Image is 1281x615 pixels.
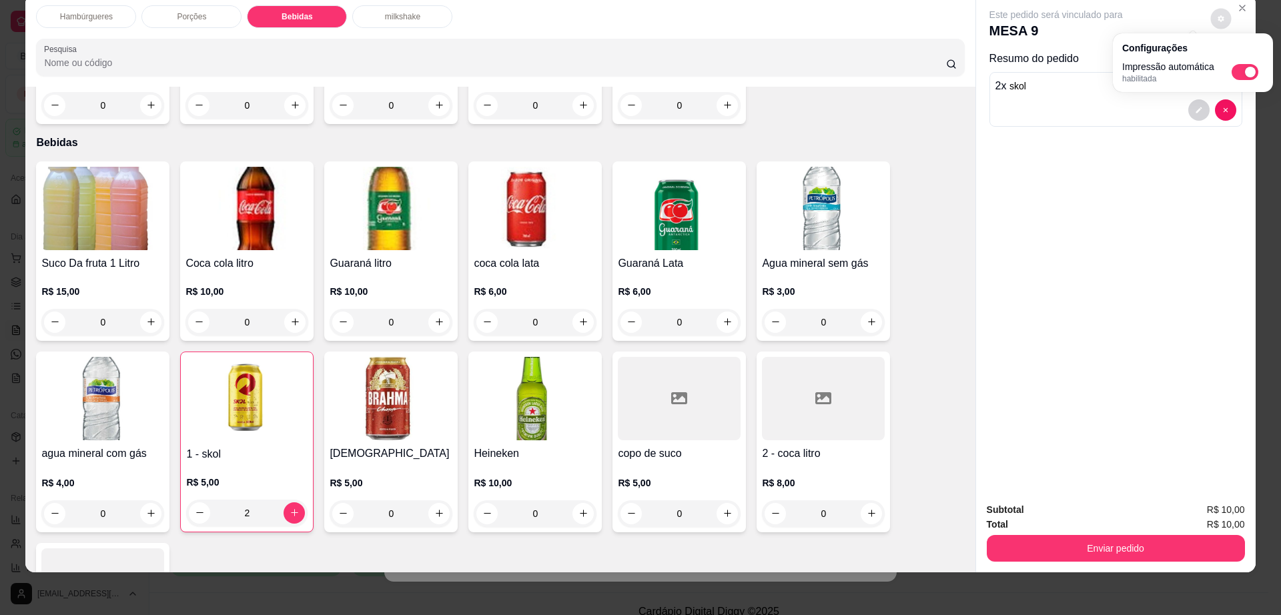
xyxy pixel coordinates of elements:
p: R$ 10,00 [330,285,452,298]
p: Porções [177,11,206,22]
p: R$ 5,00 [186,476,308,489]
p: Bebidas [36,135,964,151]
p: R$ 6,00 [474,285,596,298]
input: Pesquisa [44,56,945,69]
button: increase-product-quantity [861,503,882,524]
button: increase-product-quantity [428,312,450,333]
h4: Coca cola litro [185,255,308,271]
strong: Total [987,519,1008,530]
img: product-image [185,167,308,250]
h4: coca cola lata [474,255,596,271]
button: increase-product-quantity [428,95,450,116]
img: product-image [762,167,885,250]
p: R$ 10,00 [185,285,308,298]
button: decrease-product-quantity [332,95,354,116]
button: decrease-product-quantity [476,95,498,116]
button: decrease-product-quantity [332,503,354,524]
span: R$ 10,00 [1207,517,1245,532]
p: Hambúrgueres [60,11,113,22]
img: product-image [330,357,452,440]
strong: Subtotal [987,504,1024,515]
button: decrease-product-quantity [765,312,786,333]
label: Pesquisa [44,43,81,55]
p: R$ 8,00 [762,476,885,490]
p: R$ 6,00 [618,285,741,298]
img: product-image [474,357,596,440]
img: product-image [330,167,452,250]
h4: 1 - skol [186,446,308,462]
button: increase-product-quantity [861,312,882,333]
h4: 2 - coca litro [762,446,885,462]
button: decrease-product-quantity [1188,99,1210,121]
h4: Guaraná Lata [618,255,741,271]
button: increase-product-quantity [140,95,161,116]
p: R$ 15,00 [41,285,164,298]
button: decrease-product-quantity [1215,99,1236,121]
span: skol [1009,81,1026,91]
p: habilitada [1122,73,1214,84]
p: Impressão automática [1122,60,1214,73]
p: Configurações [1122,41,1264,55]
p: R$ 4,00 [41,476,164,490]
img: product-image [186,358,308,441]
button: increase-product-quantity [572,95,594,116]
button: Enviar pedido [987,535,1245,562]
h4: copo de suco [618,446,741,462]
p: R$ 3,00 [762,285,885,298]
p: milkshake [385,11,420,22]
p: Este pedido será vinculado para [989,8,1123,21]
button: decrease-product-quantity [189,502,210,524]
button: decrease-product-quantity [188,312,209,333]
p: MESA 9 [989,21,1123,40]
p: R$ 5,00 [330,476,452,490]
p: R$ 10,00 [474,476,596,490]
img: product-image [41,167,164,250]
button: decrease-product-quantity [620,312,642,333]
span: R$ 10,00 [1207,502,1245,517]
button: decrease-product-quantity [620,95,642,116]
h4: Heineken [474,446,596,462]
h4: Suco Da fruta 1 Litro [41,255,164,271]
button: decrease-product-quantity [332,312,354,333]
p: 2 x [995,78,1026,94]
img: product-image [618,167,741,250]
p: Resumo do pedido [989,51,1242,67]
img: product-image [41,357,164,440]
button: decrease-product-quantity [44,503,65,524]
button: increase-product-quantity [284,312,306,333]
button: decrease-product-quantity [476,503,498,524]
h4: Agua mineral sem gás [762,255,885,271]
button: decrease-product-quantity [1210,8,1231,29]
button: increase-product-quantity [572,312,594,333]
button: increase-product-quantity [284,95,306,116]
p: Bebidas [282,11,313,22]
h4: [DEMOGRAPHIC_DATA] [330,446,452,462]
h4: Guaraná litro [330,255,452,271]
button: decrease-product-quantity [765,503,786,524]
button: increase-product-quantity [572,503,594,524]
button: increase-product-quantity [717,312,738,333]
label: Automatic updates [1232,64,1264,80]
button: decrease-product-quantity [188,95,209,116]
p: R$ 5,00 [618,476,741,490]
button: increase-product-quantity [428,503,450,524]
h4: agua mineral com gás [41,446,164,462]
button: decrease-product-quantity [44,95,65,116]
img: product-image [474,167,596,250]
button: decrease-product-quantity [476,312,498,333]
button: increase-product-quantity [140,503,161,524]
button: increase-product-quantity [284,502,305,524]
button: increase-product-quantity [717,95,738,116]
